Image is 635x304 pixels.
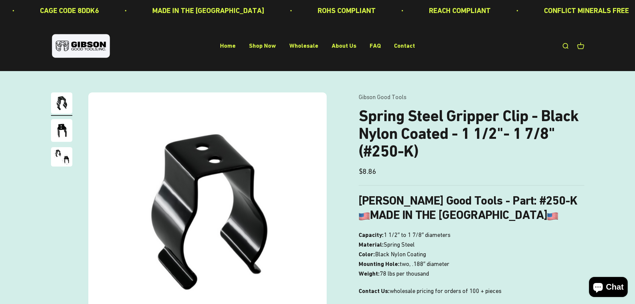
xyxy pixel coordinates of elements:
a: About Us [332,42,356,49]
a: Home [220,42,236,49]
span: 78 lbs per thousand [380,269,429,279]
b: [PERSON_NAME] Good Tools - Part: #250-K [359,194,578,208]
a: Wholesale [289,42,318,49]
b: Mounting Hole: [359,260,400,267]
p: ROHS COMPLIANT [317,5,375,16]
strong: Contact Us: [359,287,390,294]
h1: Spring Steel Gripper Clip - Black Nylon Coated - 1 1/2"- 1 7/8" (#250-K) [359,107,584,160]
button: Go to item 1 [51,92,72,116]
a: Shop Now [249,42,276,49]
span: 1 1/2″ to 1 7/8″ diameters [384,230,451,240]
img: Gripper clip, made & shipped from the USA! [51,92,72,114]
button: Go to item 2 [51,119,72,144]
p: CONFLICT MINERALS FREE [543,5,628,16]
span: Spring Steel [384,240,415,250]
b: Weight: [359,270,380,277]
b: Color: [359,251,375,258]
p: wholesale pricing for orders of 100 + pieces [359,286,584,296]
span: Black Nylon Coating [375,250,426,259]
b: MADE IN THE [GEOGRAPHIC_DATA] [359,208,558,222]
b: Material: [359,241,384,248]
a: FAQ [370,42,381,49]
p: MADE IN THE [GEOGRAPHIC_DATA] [152,5,264,16]
a: Contact [394,42,415,49]
b: Capacity: [359,231,384,238]
button: Go to item 3 [51,147,72,169]
inbox-online-store-chat: Shopify online store chat [587,277,630,299]
p: CAGE CODE 8DDK6 [39,5,98,16]
a: Gibson Good Tools [359,93,406,100]
span: two, .188″ diameter [400,259,449,269]
sale-price: $8.86 [359,166,376,177]
p: REACH COMPLIANT [428,5,490,16]
img: close up of a spring steel gripper clip, tool clip, durable, secure holding, Excellent corrosion ... [51,119,72,142]
img: close up of a spring steel gripper clip, tool clip, durable, secure holding, Excellent corrosion ... [51,147,72,167]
